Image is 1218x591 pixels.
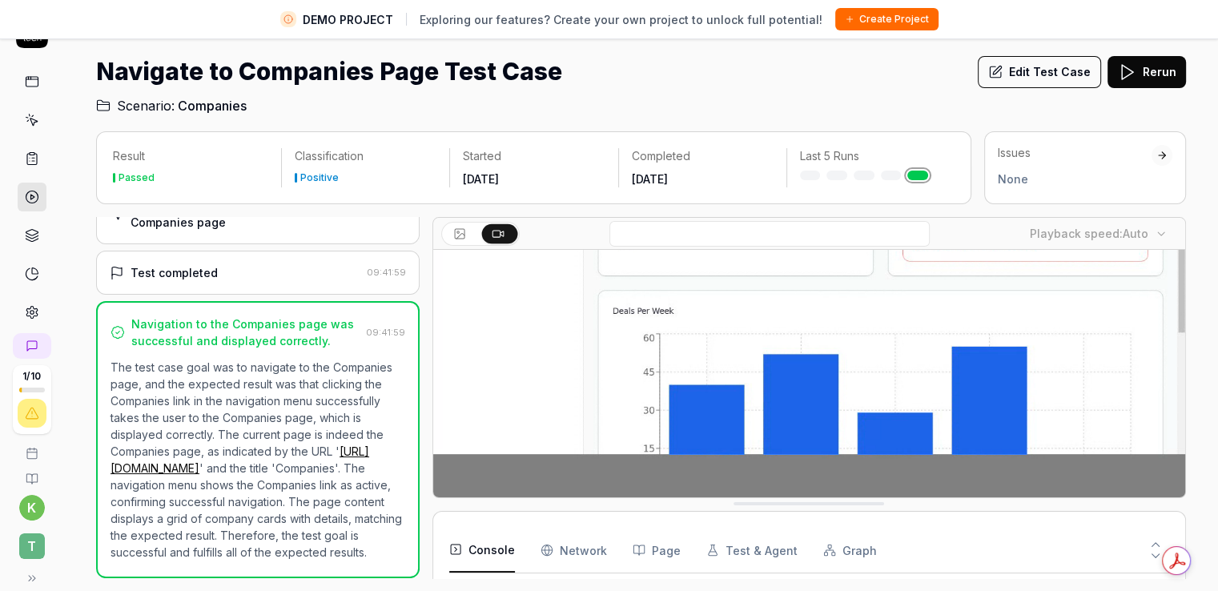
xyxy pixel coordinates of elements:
span: Companies [178,96,247,115]
span: Exploring our features? Create your own project to unlock full potential! [420,11,822,28]
div: None [998,171,1152,187]
p: Started [463,148,605,164]
button: k [19,495,45,521]
a: Scenario:Companies [96,96,247,115]
p: Classification [295,148,436,164]
time: [DATE] [632,172,668,186]
span: T [19,533,45,559]
button: T [6,521,57,562]
span: 1 / 10 [22,372,41,381]
p: Result [113,148,268,164]
button: Network [541,528,607,573]
div: Positive [300,173,339,183]
button: Create Project [835,8,939,30]
div: Passed [119,173,155,183]
p: Last 5 Runs [800,148,942,164]
span: DEMO PROJECT [303,11,393,28]
div: Test completed [131,264,218,281]
time: [DATE] [463,172,499,186]
time: 09:41:59 [366,327,405,338]
div: Issues [998,145,1152,161]
p: Completed [632,148,774,164]
button: Console [449,528,515,573]
button: Rerun [1107,56,1186,88]
a: Documentation [6,460,57,485]
button: Test & Agent [706,528,798,573]
span: Scenario: [114,96,175,115]
a: New conversation [13,333,51,359]
time: 09:41:59 [367,267,406,278]
div: Playback speed: [1030,225,1148,242]
time: 09:41:50 [367,208,406,219]
h1: Navigate to Companies Page Test Case [96,54,562,90]
button: Edit Test Case [978,56,1101,88]
div: Navigation to the Companies page was successful and displayed correctly. [131,316,360,349]
a: Book a call with us [6,434,57,460]
button: Graph [823,528,877,573]
button: Page [633,528,681,573]
p: The test case goal was to navigate to the Companies page, and the expected result was that clicki... [111,359,405,561]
